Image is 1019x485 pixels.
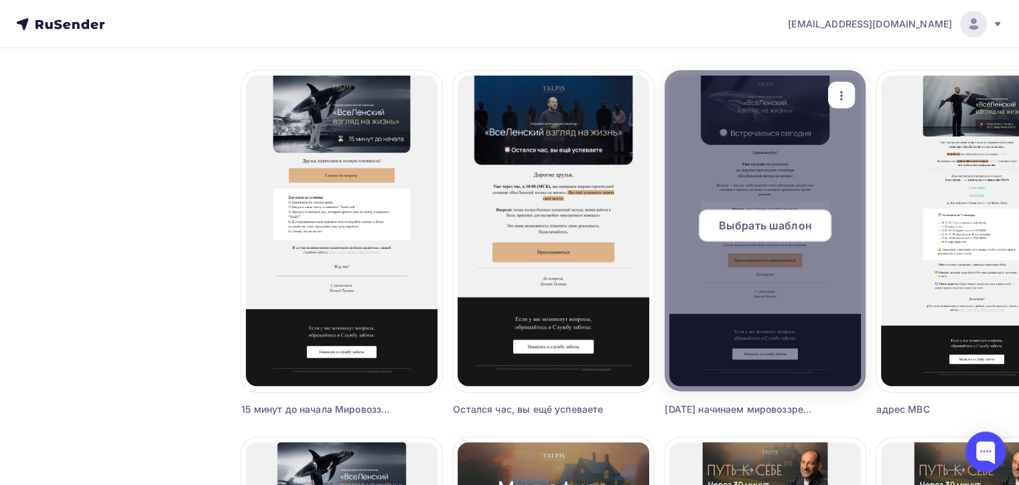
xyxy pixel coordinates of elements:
span: [EMAIL_ADDRESS][DOMAIN_NAME] [788,17,952,31]
span: Выбрать шаблон [719,217,812,233]
div: [DATE] начинаем мировоззренческий семинар [665,403,815,416]
div: Остался час, вы ещё успеваете [453,403,604,416]
div: 15 минут до начала Мировоззренческого семинара! Друзья, переходим в полную готовность! [241,403,392,416]
a: [EMAIL_ADDRESS][DOMAIN_NAME] [788,11,1003,37]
